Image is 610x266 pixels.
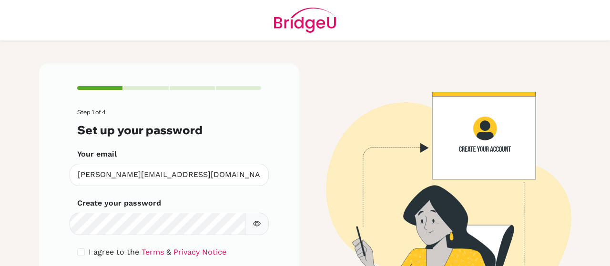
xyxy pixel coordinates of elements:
[70,164,269,186] input: Insert your email*
[89,247,139,256] span: I agree to the
[77,123,261,137] h3: Set up your password
[77,197,161,209] label: Create your password
[142,247,164,256] a: Terms
[77,108,106,116] span: Step 1 of 4
[166,247,171,256] span: &
[173,247,226,256] a: Privacy Notice
[77,148,117,160] label: Your email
